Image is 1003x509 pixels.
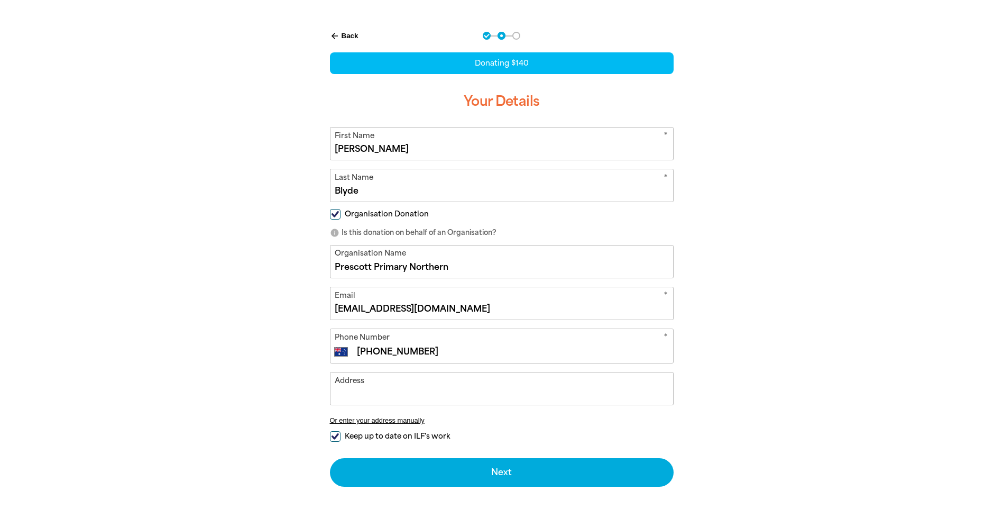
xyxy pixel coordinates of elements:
input: Keep up to date on ILF's work [330,431,341,442]
h3: Your Details [330,85,674,119]
button: Navigate to step 2 of 3 to enter your details [498,32,505,40]
button: Or enter your address manually [330,416,674,424]
p: Is this donation on behalf of an Organisation? [330,228,674,238]
i: Required [664,332,668,345]
span: Organisation Donation [345,209,429,219]
i: info [330,228,339,238]
button: Back [326,27,363,45]
span: Keep up to date on ILF's work [345,431,450,441]
button: Navigate to step 3 of 3 to enter your payment details [512,32,520,40]
i: arrow_back [330,31,339,41]
div: Donating $140 [330,52,674,74]
button: Next [330,458,674,487]
input: Organisation Donation [330,209,341,220]
button: Navigate to step 1 of 3 to enter your donation amount [483,32,491,40]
